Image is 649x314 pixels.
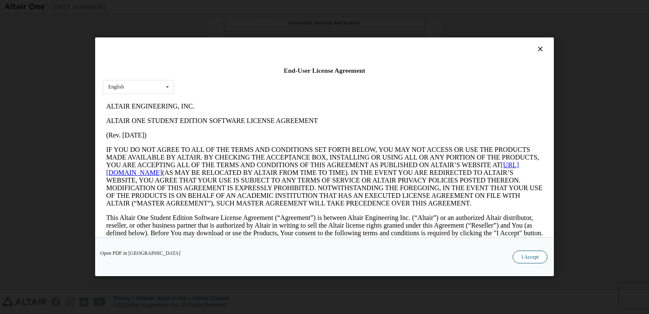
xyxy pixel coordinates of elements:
[3,47,440,108] p: IF YOU DO NOT AGREE TO ALL OF THE TERMS AND CONDITIONS SET FORTH BELOW, YOU MAY NOT ACCESS OR USE...
[3,32,440,40] p: (Rev. [DATE])
[3,62,416,77] a: [URL][DOMAIN_NAME]
[103,66,546,75] div: End-User License Agreement
[513,251,547,264] button: I Accept
[100,251,181,256] a: Open PDF in [GEOGRAPHIC_DATA]
[3,3,440,11] p: ALTAIR ENGINEERING, INC.
[3,115,440,146] p: This Altair One Student Edition Software License Agreement (“Agreement”) is between Altair Engine...
[108,85,124,90] div: English
[3,18,440,26] p: ALTAIR ONE STUDENT EDITION SOFTWARE LICENSE AGREEMENT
